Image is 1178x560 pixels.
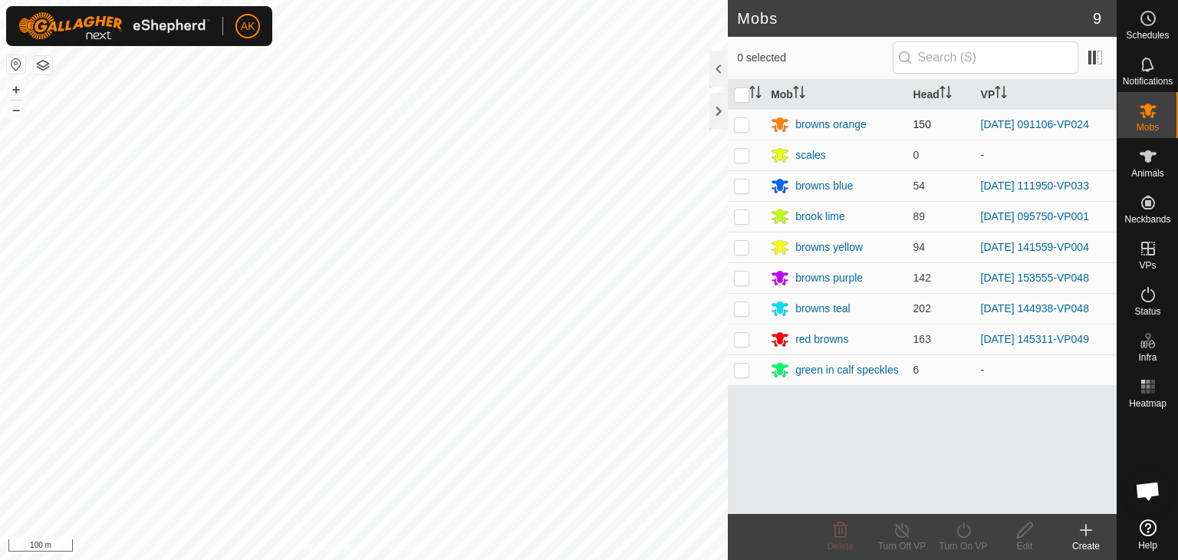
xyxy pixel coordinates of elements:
[893,41,1078,74] input: Search (S)
[795,331,848,348] div: red browns
[793,88,805,100] p-sorticon: Activate to sort
[995,88,1007,100] p-sorticon: Activate to sort
[1126,31,1169,40] span: Schedules
[1134,307,1160,316] span: Status
[913,180,926,192] span: 54
[18,12,210,40] img: Gallagher Logo
[981,180,1089,192] a: [DATE] 111950-VP033
[975,354,1117,385] td: -
[1125,468,1171,514] div: Open chat
[981,333,1089,345] a: [DATE] 145311-VP049
[795,209,845,225] div: brook lime
[933,539,994,553] div: Turn On VP
[981,241,1089,253] a: [DATE] 141559-VP004
[1131,169,1164,178] span: Animals
[1138,541,1157,550] span: Help
[913,210,926,222] span: 89
[795,362,899,378] div: green in calf speckles
[975,80,1117,110] th: VP
[907,80,975,110] th: Head
[913,364,920,376] span: 6
[241,18,255,35] span: AK
[379,540,424,554] a: Contact Us
[1129,399,1166,408] span: Heatmap
[913,333,931,345] span: 163
[939,88,952,100] p-sorticon: Activate to sort
[1138,353,1157,362] span: Infra
[795,117,867,133] div: browns orange
[1055,539,1117,553] div: Create
[795,147,826,163] div: scales
[913,149,920,161] span: 0
[7,81,25,99] button: +
[765,80,907,110] th: Mob
[795,301,851,317] div: browns teal
[737,9,1093,28] h2: Mobs
[1117,513,1178,556] a: Help
[913,118,931,130] span: 150
[7,100,25,119] button: –
[913,272,931,284] span: 142
[1137,123,1159,132] span: Mobs
[795,270,863,286] div: browns purple
[304,540,361,554] a: Privacy Policy
[1139,261,1156,270] span: VPs
[975,140,1117,170] td: -
[795,239,863,255] div: browns yellow
[994,539,1055,553] div: Edit
[795,178,854,194] div: browns blue
[1123,77,1173,86] span: Notifications
[737,50,892,66] span: 0 selected
[1124,215,1170,224] span: Neckbands
[828,541,854,552] span: Delete
[981,210,1089,222] a: [DATE] 095750-VP001
[1093,7,1101,30] span: 9
[981,272,1089,284] a: [DATE] 153555-VP048
[913,241,926,253] span: 94
[981,302,1089,315] a: [DATE] 144938-VP048
[871,539,933,553] div: Turn Off VP
[7,55,25,74] button: Reset Map
[749,88,762,100] p-sorticon: Activate to sort
[913,302,931,315] span: 202
[981,118,1089,130] a: [DATE] 091106-VP024
[34,56,52,74] button: Map Layers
